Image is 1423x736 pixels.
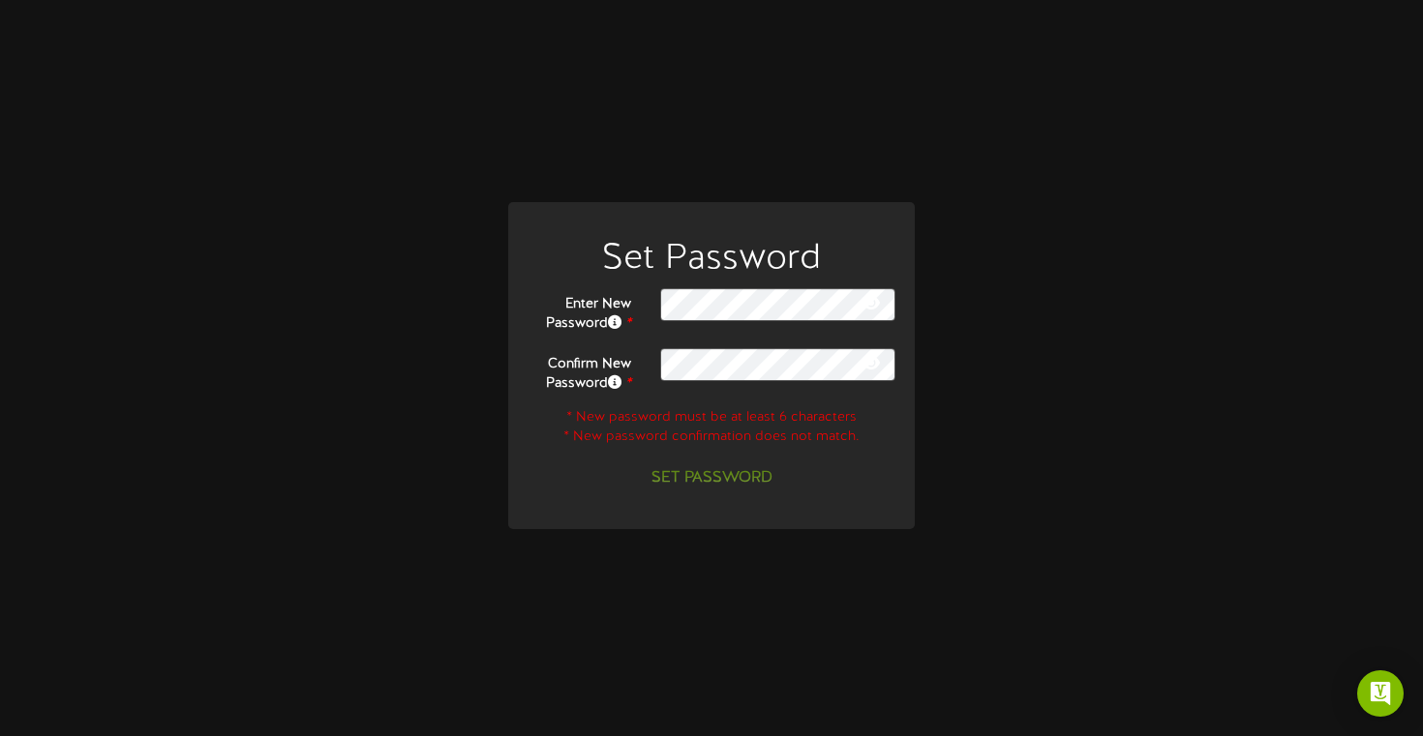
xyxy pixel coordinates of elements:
[513,241,910,280] h1: Set Password
[640,461,784,495] button: Set Password
[513,288,646,334] label: Enter New Password
[563,429,860,444] span: * New password confirmation does not match.
[1357,670,1404,717] div: Open Intercom Messenger
[513,348,646,394] label: Confirm New Password
[566,410,857,425] span: * New password must be at least 6 characters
